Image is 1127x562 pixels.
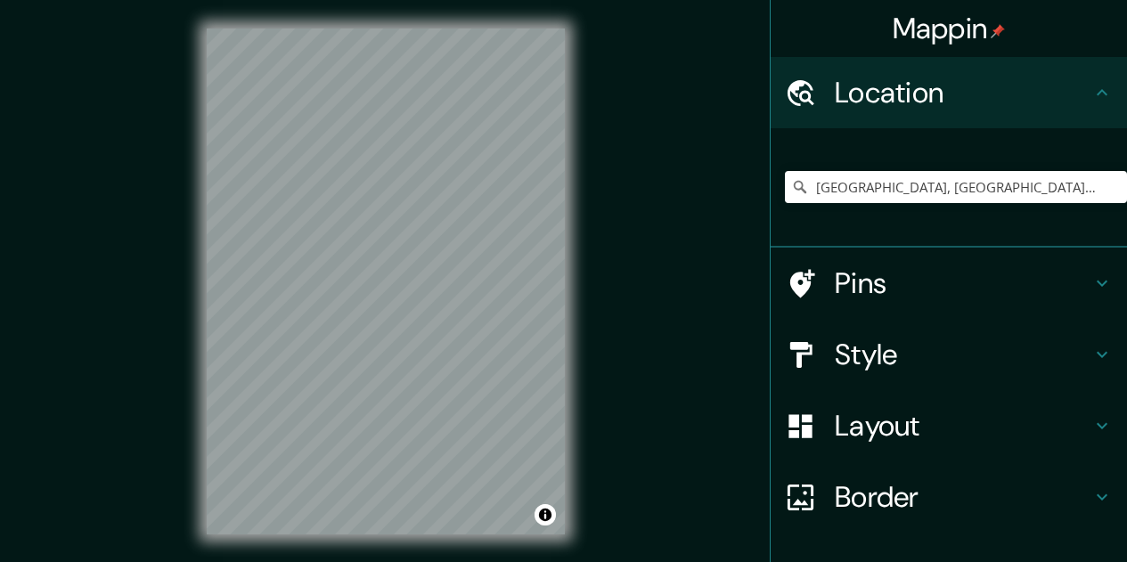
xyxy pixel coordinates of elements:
h4: Style [835,337,1091,372]
img: pin-icon.png [991,24,1005,38]
div: Style [771,319,1127,390]
div: Layout [771,390,1127,461]
div: Location [771,57,1127,128]
div: Pins [771,248,1127,319]
h4: Location [835,75,1091,110]
h4: Layout [835,408,1091,444]
h4: Mappin [893,11,1006,46]
button: Toggle attribution [535,504,556,525]
canvas: Map [207,29,565,534]
div: Border [771,461,1127,533]
input: Pick your city or area [785,171,1127,203]
h4: Pins [835,265,1091,301]
h4: Border [835,479,1091,515]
